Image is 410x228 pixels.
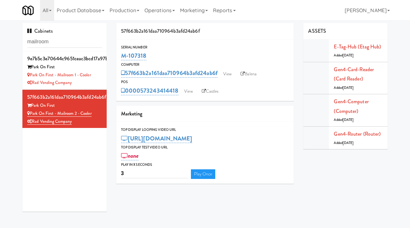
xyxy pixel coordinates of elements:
span: Cabinets [27,27,53,35]
li: 9e7b5c3e70644c9651ceac3bcd17a97bPark On First Park on First - Mailroom 1 - CoolerRad Vending Company [22,51,107,90]
span: [DATE] [343,53,354,58]
div: 9e7b5c3e70644c9651ceac3bcd17a97b [27,54,102,63]
li: 57f663b2a161daa710964b3afd24ab6fPark On First Park on First - Mailroom 2 - CoolerRad Vending Company [22,90,107,128]
div: Park On First [27,102,102,110]
span: [DATE] [343,85,354,90]
a: Park on First - Mailroom 2 - Cooler [27,110,92,117]
a: View [181,87,196,96]
div: Serial Number [121,44,289,51]
div: Park On First [27,63,102,71]
span: [DATE] [343,117,354,122]
div: 57f663b2a161daa710964b3afd24ab6f [27,92,102,102]
a: 57f663b2a161daa710964b3afd24ab6f [121,69,217,78]
span: Marketing [121,110,143,117]
div: Top Display Looping Video Url [121,127,289,133]
div: 57f663b2a161daa710964b3afd24ab6f [116,23,294,39]
span: [DATE] [343,140,354,145]
div: Computer [121,62,289,68]
div: Top Display Test Video Url [121,144,289,151]
span: Added [334,85,354,90]
img: Micromart [22,5,34,16]
span: Added [334,117,354,122]
a: none [121,151,139,160]
a: Rad Vending Company [27,118,72,125]
span: ASSETS [308,27,326,35]
a: View [220,69,235,79]
a: E-tag-hub (Etag Hub) [334,43,381,50]
input: Search cabinets [27,36,102,48]
a: Castles [199,87,222,96]
a: Balena [237,69,260,79]
a: Gen4-computer (Computer) [334,98,368,115]
a: M-107318 [121,51,147,60]
a: [URL][DOMAIN_NAME] [121,134,193,143]
a: 0000573243414418 [121,86,179,95]
span: Added [334,140,354,145]
div: Play in X seconds [121,162,289,168]
a: Gen4-router (Router) [334,130,381,138]
span: Added [334,53,354,58]
a: Play Once [191,169,216,179]
a: Rad Vending Company [27,80,72,86]
div: POS [121,79,289,85]
a: Gen4-card-reader (Card Reader) [334,66,374,83]
a: Park on First - Mailroom 1 - Cooler [27,72,91,78]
